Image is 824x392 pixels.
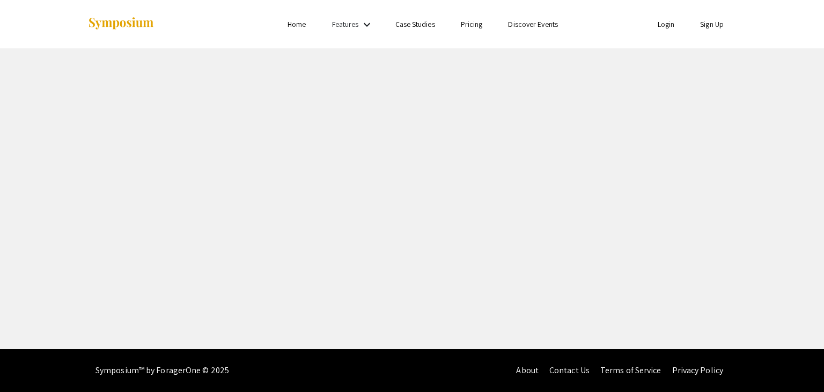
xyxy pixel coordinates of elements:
[461,19,483,29] a: Pricing
[700,19,724,29] a: Sign Up
[288,19,306,29] a: Home
[549,365,590,376] a: Contact Us
[332,19,359,29] a: Features
[508,19,558,29] a: Discover Events
[658,19,675,29] a: Login
[600,365,661,376] a: Terms of Service
[516,365,539,376] a: About
[672,365,723,376] a: Privacy Policy
[395,19,435,29] a: Case Studies
[95,349,229,392] div: Symposium™ by ForagerOne © 2025
[87,17,154,31] img: Symposium by ForagerOne
[360,18,373,31] mat-icon: Expand Features list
